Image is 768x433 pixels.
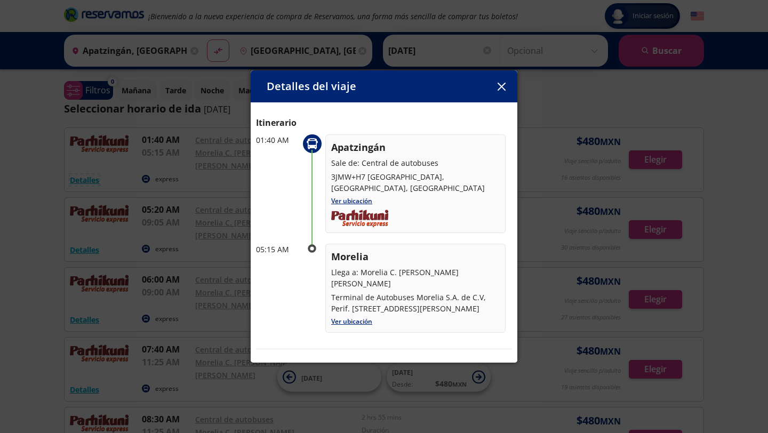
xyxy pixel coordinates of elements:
[331,292,500,314] p: Terminal de Autobuses Morelia S.A. de C.V, Perif. [STREET_ADDRESS][PERSON_NAME]
[331,140,500,155] p: Apatzingán
[256,116,512,129] p: Itinerario
[331,267,500,289] p: Llega a: Morelia C. [PERSON_NAME] [PERSON_NAME]
[331,317,372,326] a: Ver ubicación
[331,250,500,264] p: Morelia
[331,157,500,169] p: Sale de: Central de autobuses
[256,134,299,146] p: 01:40 AM
[331,196,372,205] a: Ver ubicación
[331,171,500,194] p: 3JMW+H7 [GEOGRAPHIC_DATA], [GEOGRAPHIC_DATA], [GEOGRAPHIC_DATA]
[267,78,356,94] p: Detalles del viaje
[331,210,388,227] img: uploads_2F1449596736964-43zwds8c20774x6r-fa3d598d904745048cde3684235def3f_2Fparhi-servicio-expres...
[256,244,299,255] p: 05:15 AM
